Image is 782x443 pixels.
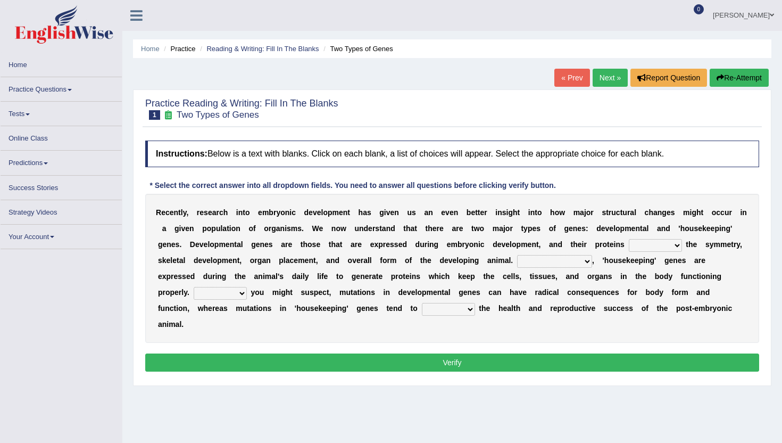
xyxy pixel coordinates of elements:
[216,224,221,233] b: u
[645,208,649,217] b: c
[273,208,276,217] b: r
[384,208,386,217] b: i
[474,224,480,233] b: w
[285,224,287,233] b: i
[606,208,609,217] b: t
[281,240,285,249] b: a
[480,208,485,217] b: e
[199,240,204,249] b: v
[503,224,505,233] b: j
[596,224,601,233] b: d
[611,208,616,217] b: u
[683,208,689,217] b: m
[161,44,195,54] li: Practice
[1,151,122,171] a: Predictions
[359,208,363,217] b: h
[439,224,444,233] b: e
[372,224,375,233] b: r
[260,240,264,249] b: n
[340,224,346,233] b: w
[475,208,478,217] b: t
[309,208,313,217] b: e
[289,208,292,217] b: i
[331,224,336,233] b: n
[183,208,187,217] b: y
[181,208,183,217] b: l
[329,240,331,249] b: t
[212,208,217,217] b: a
[432,224,437,233] b: e
[706,224,711,233] b: e
[631,224,636,233] b: e
[577,224,581,233] b: e
[450,208,454,217] b: e
[185,224,189,233] b: e
[406,224,411,233] b: h
[288,240,292,249] b: e
[245,208,250,217] b: o
[390,224,395,233] b: d
[222,224,227,233] b: a
[593,69,628,87] a: Next »
[646,224,648,233] b: l
[730,224,732,233] b: '
[271,224,276,233] b: g
[584,208,586,217] b: j
[307,240,312,249] b: o
[720,208,725,217] b: c
[535,208,537,217] b: t
[181,224,185,233] b: v
[178,208,181,217] b: t
[354,224,359,233] b: u
[1,77,122,98] a: Practice Questions
[658,208,662,217] b: n
[420,240,425,249] b: u
[528,224,533,233] b: p
[190,240,195,249] b: D
[586,208,591,217] b: o
[276,208,280,217] b: y
[343,208,348,217] b: n
[357,240,362,249] b: e
[609,224,613,233] b: e
[411,224,415,233] b: a
[170,208,174,217] b: e
[317,208,321,217] b: e
[716,208,720,217] b: c
[702,224,706,233] b: k
[319,224,323,233] b: e
[359,224,364,233] b: n
[383,240,386,249] b: r
[513,208,518,217] b: h
[429,240,434,249] b: n
[214,240,219,249] b: p
[678,224,680,233] b: '
[445,208,450,217] b: v
[459,224,463,233] b: e
[710,69,769,87] button: Re-Attempt
[238,208,243,217] b: n
[661,224,666,233] b: n
[165,208,170,217] b: c
[269,208,273,217] b: b
[407,208,412,217] b: u
[1,102,122,122] a: Tests
[379,224,382,233] b: t
[179,224,181,233] b: i
[206,45,319,53] a: Reading & Writing: Fill In The Blanks
[484,208,487,217] b: r
[553,224,556,233] b: f
[241,240,243,249] b: l
[336,240,340,249] b: a
[186,208,188,217] b: ,
[711,224,715,233] b: e
[451,240,457,249] b: m
[145,354,759,372] button: Verify
[394,208,399,217] b: n
[586,224,588,233] b: :
[605,224,610,233] b: v
[694,224,698,233] b: s
[523,224,528,233] b: y
[304,208,309,217] b: d
[156,149,207,158] b: Instructions:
